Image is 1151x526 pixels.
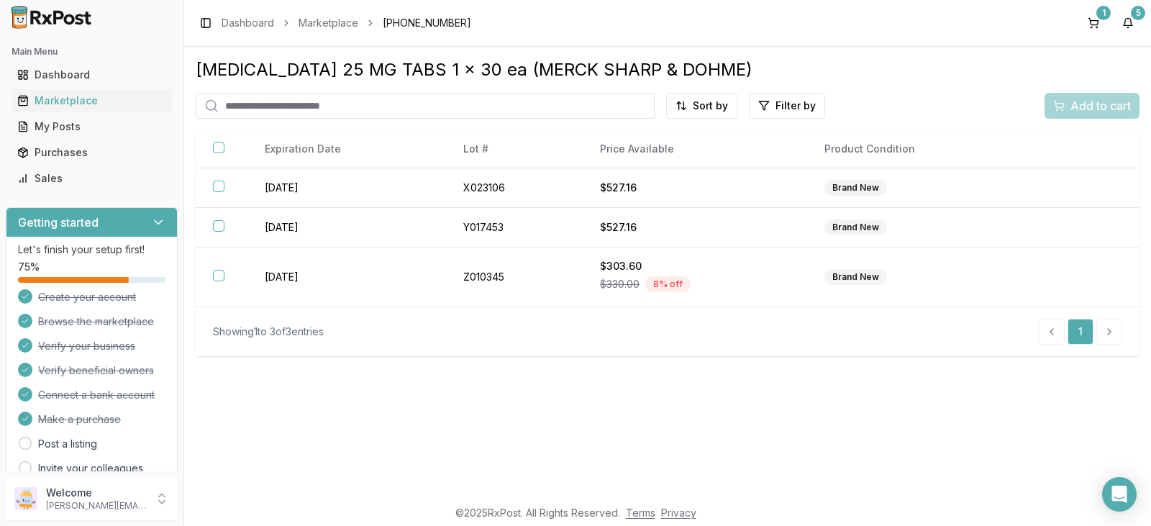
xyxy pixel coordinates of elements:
div: My Posts [17,119,166,134]
nav: breadcrumb [222,16,471,30]
a: Sales [12,165,172,191]
a: 1 [1068,319,1093,345]
td: [DATE] [247,168,446,208]
img: User avatar [14,487,37,510]
div: Open Intercom Messenger [1102,477,1137,512]
th: Expiration Date [247,130,446,168]
span: Create your account [38,290,136,304]
img: RxPost Logo [6,6,98,29]
div: Brand New [824,269,887,285]
div: $303.60 [600,259,790,273]
a: Dashboard [12,62,172,88]
a: Marketplace [12,88,172,114]
div: Purchases [17,145,166,160]
div: 1 [1096,6,1111,20]
span: Browse the marketplace [38,314,154,329]
p: Let's finish your setup first! [18,242,165,257]
div: $527.16 [600,220,790,235]
div: Brand New [824,180,887,196]
a: Dashboard [222,16,274,30]
td: [DATE] [247,248,446,307]
button: Filter by [749,93,825,119]
a: My Posts [12,114,172,140]
button: Sort by [666,93,737,119]
nav: pagination [1039,319,1122,345]
th: Price Available [583,130,807,168]
button: 5 [1116,12,1139,35]
th: Lot # [446,130,583,168]
div: [MEDICAL_DATA] 25 MG TABS 1 x 30 ea (MERCK SHARP & DOHME) [196,58,1139,81]
span: Verify beneficial owners [38,363,154,378]
td: X023106 [446,168,583,208]
button: Purchases [6,141,178,164]
button: My Posts [6,115,178,138]
a: Invite your colleagues [38,461,143,476]
div: Marketplace [17,94,166,108]
span: Filter by [775,99,816,113]
h3: Getting started [18,214,99,231]
span: [PHONE_NUMBER] [383,16,471,30]
button: Sales [6,167,178,190]
p: Welcome [46,486,146,500]
th: Product Condition [807,130,1032,168]
a: Purchases [12,140,172,165]
span: Make a purchase [38,412,121,427]
p: [PERSON_NAME][EMAIL_ADDRESS][DOMAIN_NAME] [46,500,146,512]
td: [DATE] [247,208,446,248]
div: Sales [17,171,166,186]
div: $527.16 [600,181,790,195]
button: 1 [1082,12,1105,35]
td: Z010345 [446,248,583,307]
a: Privacy [661,507,696,519]
div: 8 % off [645,276,691,292]
a: Terms [626,507,655,519]
div: Dashboard [17,68,166,82]
div: Brand New [824,219,887,235]
a: Post a listing [38,437,97,451]
span: Verify your business [38,339,135,353]
a: Marketplace [299,16,358,30]
div: 5 [1131,6,1145,20]
span: Sort by [693,99,728,113]
td: Y017453 [446,208,583,248]
button: Marketplace [6,89,178,112]
h2: Main Menu [12,46,172,58]
div: Showing 1 to 3 of 3 entries [213,325,324,339]
span: 75 % [18,260,40,274]
span: Connect a bank account [38,388,155,402]
span: $330.00 [600,277,640,291]
button: Dashboard [6,63,178,86]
